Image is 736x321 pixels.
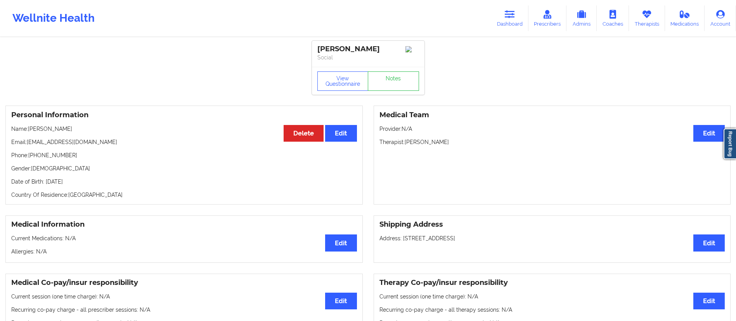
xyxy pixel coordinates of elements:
p: Email: [EMAIL_ADDRESS][DOMAIN_NAME] [11,138,357,146]
h3: Medical Co-pay/insur responsibility [11,278,357,287]
button: Delete [284,125,324,142]
h3: Therapy Co-pay/insur responsibility [379,278,725,287]
p: Therapist: [PERSON_NAME] [379,138,725,146]
div: [PERSON_NAME] [317,45,419,54]
button: View Questionnaire [317,71,369,91]
h3: Personal Information [11,111,357,120]
p: Gender: [DEMOGRAPHIC_DATA] [11,165,357,172]
p: Recurring co-pay charge - all prescriber sessions : N/A [11,306,357,314]
p: Address: [STREET_ADDRESS] [379,234,725,242]
p: Recurring co-pay charge - all therapy sessions : N/A [379,306,725,314]
a: Dashboard [491,5,528,31]
h3: Medical Team [379,111,725,120]
p: Current session (one time charge): N/A [11,293,357,300]
a: Account [705,5,736,31]
p: Social [317,54,419,61]
p: Current session (one time charge): N/A [379,293,725,300]
a: Prescribers [528,5,567,31]
h3: Shipping Address [379,220,725,229]
a: Notes [368,71,419,91]
a: Therapists [629,5,665,31]
p: Phone: [PHONE_NUMBER] [11,151,357,159]
a: Medications [665,5,705,31]
button: Edit [325,234,357,251]
a: Report Bug [724,128,736,159]
p: Name: [PERSON_NAME] [11,125,357,133]
button: Edit [693,293,725,309]
h3: Medical Information [11,220,357,229]
p: Provider: N/A [379,125,725,133]
a: Coaches [597,5,629,31]
a: Admins [566,5,597,31]
p: Date of Birth: [DATE] [11,178,357,186]
img: Image%2Fplaceholer-image.png [405,46,419,52]
p: Country Of Residence: [GEOGRAPHIC_DATA] [11,191,357,199]
button: Edit [325,125,357,142]
button: Edit [693,125,725,142]
p: Allergies: N/A [11,248,357,255]
button: Edit [693,234,725,251]
p: Current Medications: N/A [11,234,357,242]
button: Edit [325,293,357,309]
